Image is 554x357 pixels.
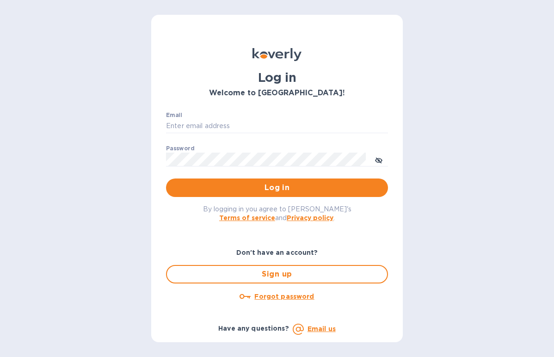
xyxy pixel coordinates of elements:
[287,214,333,222] a: Privacy policy
[173,182,381,193] span: Log in
[166,113,182,118] label: Email
[308,325,336,332] a: Email us
[203,205,351,222] span: By logging in you agree to [PERSON_NAME]'s and .
[174,269,380,280] span: Sign up
[166,178,388,197] button: Log in
[166,70,388,85] h1: Log in
[166,265,388,283] button: Sign up
[166,119,388,133] input: Enter email address
[236,249,318,256] b: Don't have an account?
[166,146,194,152] label: Password
[252,48,302,61] img: Koverly
[166,89,388,98] h3: Welcome to [GEOGRAPHIC_DATA]!
[369,150,388,169] button: toggle password visibility
[219,214,275,222] a: Terms of service
[254,293,314,300] u: Forgot password
[218,325,289,332] b: Have any questions?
